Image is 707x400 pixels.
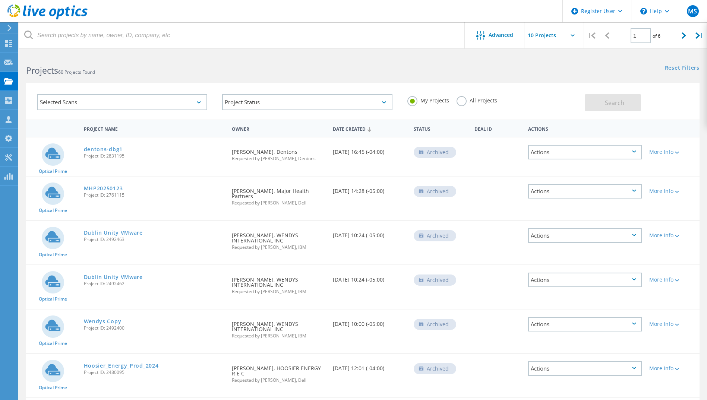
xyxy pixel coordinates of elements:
[80,121,228,135] div: Project Name
[84,147,123,152] a: dentons-dbg1
[410,121,471,135] div: Status
[228,309,329,346] div: [PERSON_NAME], WENDYS INTERNATIONAL INC
[489,32,513,38] span: Advanced
[414,230,456,241] div: Archived
[232,156,325,161] span: Requested by [PERSON_NAME], Dentons
[528,361,642,376] div: Actions
[84,326,225,330] span: Project ID: 2492400
[39,297,67,301] span: Optical Prime
[414,363,456,374] div: Archived
[471,121,525,135] div: Deal Id
[84,274,143,280] a: Dublin Unity VMware
[84,237,225,242] span: Project ID: 2492463
[232,245,325,250] span: Requested by [PERSON_NAME], IBM
[19,22,465,48] input: Search projects by name, owner, ID, company, etc
[665,65,700,72] a: Reset Filters
[228,137,329,168] div: [PERSON_NAME], Dentons
[653,33,660,39] span: of 6
[84,154,225,158] span: Project ID: 2831195
[228,354,329,390] div: [PERSON_NAME], HOOSIER ENERGY R E C
[329,221,410,245] div: [DATE] 10:24 (-05:00)
[222,94,392,110] div: Project Status
[640,8,647,15] svg: \n
[584,22,599,49] div: |
[414,186,456,197] div: Archived
[39,208,67,213] span: Optical Prime
[457,96,497,103] label: All Projects
[84,193,225,197] span: Project ID: 2761115
[649,188,696,194] div: More Info
[414,274,456,286] div: Archived
[528,273,642,287] div: Actions
[232,334,325,338] span: Requested by [PERSON_NAME], IBM
[228,177,329,213] div: [PERSON_NAME], Major Health Partners
[39,169,67,174] span: Optical Prime
[7,16,88,21] a: Live Optics Dashboard
[649,366,696,371] div: More Info
[26,64,58,76] b: Projects
[39,253,67,257] span: Optical Prime
[232,289,325,294] span: Requested by [PERSON_NAME], IBM
[528,228,642,243] div: Actions
[84,282,225,286] span: Project ID: 2492462
[528,145,642,159] div: Actions
[524,121,646,135] div: Actions
[58,69,95,75] span: 60 Projects Found
[692,22,707,49] div: |
[329,177,410,201] div: [DATE] 14:28 (-05:00)
[407,96,449,103] label: My Projects
[39,341,67,346] span: Optical Prime
[228,221,329,257] div: [PERSON_NAME], WENDYS INTERNATIONAL INC
[37,94,207,110] div: Selected Scans
[329,121,410,136] div: Date Created
[585,94,641,111] button: Search
[84,363,159,368] a: Hoosier_Energy_Prod_2024
[232,201,325,205] span: Requested by [PERSON_NAME], Dell
[84,186,123,191] a: MHP20250123
[228,265,329,301] div: [PERSON_NAME], WENDYS INTERNATIONAL INC
[329,309,410,334] div: [DATE] 10:00 (-05:00)
[649,149,696,155] div: More Info
[414,147,456,158] div: Archived
[649,233,696,238] div: More Info
[649,277,696,282] div: More Info
[232,378,325,382] span: Requested by [PERSON_NAME], Dell
[605,99,624,107] span: Search
[414,319,456,330] div: Archived
[329,265,410,290] div: [DATE] 10:24 (-05:00)
[528,317,642,331] div: Actions
[228,121,329,135] div: Owner
[649,321,696,327] div: More Info
[688,8,697,14] span: MS
[329,137,410,162] div: [DATE] 16:45 (-04:00)
[84,230,143,235] a: Dublin Unity VMware
[329,354,410,378] div: [DATE] 12:01 (-04:00)
[84,319,121,324] a: Wendys Copy
[39,385,67,390] span: Optical Prime
[84,370,225,375] span: Project ID: 2480095
[528,184,642,199] div: Actions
